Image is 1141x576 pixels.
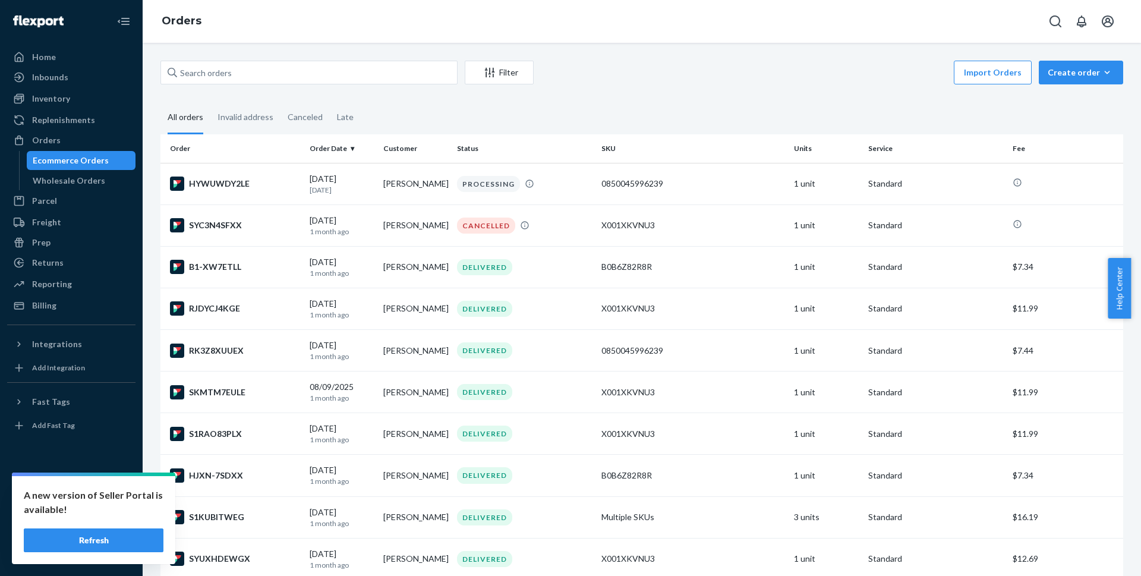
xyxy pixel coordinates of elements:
[310,268,374,278] p: 1 month ago
[1008,455,1123,496] td: $7.34
[24,488,163,517] p: A new version of Seller Portal is available!
[170,385,300,399] div: SKMTM7EULE
[337,102,354,133] div: Late
[310,423,374,445] div: [DATE]
[379,455,452,496] td: [PERSON_NAME]
[7,191,135,210] a: Parcel
[1096,10,1120,33] button: Open account menu
[32,278,72,290] div: Reporting
[170,468,300,483] div: HJXN-7SDXX
[457,218,515,234] div: CANCELLED
[789,134,863,163] th: Units
[310,381,374,403] div: 08/09/2025
[170,301,300,316] div: RJDYCJ4KGE
[310,506,374,528] div: [DATE]
[32,257,64,269] div: Returns
[32,300,56,311] div: Billing
[310,476,374,486] p: 1 month ago
[170,552,300,566] div: SYUXHDEWGX
[457,176,520,192] div: PROCESSING
[1044,10,1067,33] button: Open Search Box
[32,195,57,207] div: Parcel
[7,89,135,108] a: Inventory
[457,342,512,358] div: DELIVERED
[868,261,1003,273] p: Standard
[162,14,201,27] a: Orders
[789,246,863,288] td: 1 unit
[27,151,136,170] a: Ecommerce Orders
[310,393,374,403] p: 1 month ago
[168,102,203,134] div: All orders
[868,553,1003,565] p: Standard
[7,68,135,87] a: Inbounds
[24,528,163,552] button: Refresh
[1008,496,1123,538] td: $16.19
[457,509,512,525] div: DELIVERED
[288,102,323,133] div: Canceled
[310,548,374,570] div: [DATE]
[379,330,452,372] td: [PERSON_NAME]
[32,363,85,373] div: Add Integration
[457,467,512,483] div: DELIVERED
[32,396,70,408] div: Fast Tags
[789,496,863,538] td: 3 units
[7,392,135,411] button: Fast Tags
[13,15,64,27] img: Flexport logo
[32,216,61,228] div: Freight
[32,420,75,430] div: Add Fast Tag
[379,246,452,288] td: [PERSON_NAME]
[789,372,863,413] td: 1 unit
[601,178,784,190] div: 0850045996239
[170,260,300,274] div: B1-XW7ETLL
[789,330,863,372] td: 1 unit
[160,134,305,163] th: Order
[33,175,105,187] div: Wholesale Orders
[310,226,374,237] p: 1 month ago
[33,155,109,166] div: Ecommerce Orders
[789,288,863,329] td: 1 unit
[601,345,784,357] div: 0850045996239
[868,178,1003,190] p: Standard
[868,303,1003,314] p: Standard
[32,134,61,146] div: Orders
[7,523,135,542] a: Help Center
[310,435,374,445] p: 1 month ago
[601,553,784,565] div: X001XKVNU3
[7,233,135,252] a: Prep
[465,67,533,78] div: Filter
[379,288,452,329] td: [PERSON_NAME]
[457,551,512,567] div: DELIVERED
[1048,67,1114,78] div: Create order
[1008,134,1123,163] th: Fee
[7,482,135,501] a: Settings
[1008,330,1123,372] td: $7.44
[7,543,135,562] button: Give Feedback
[868,386,1003,398] p: Standard
[601,219,784,231] div: X001XKVNU3
[457,301,512,317] div: DELIVERED
[32,71,68,83] div: Inbounds
[868,428,1003,440] p: Standard
[32,237,51,248] div: Prep
[601,261,784,273] div: B0B6Z82R8R
[597,496,789,538] td: Multiple SKUs
[379,204,452,246] td: [PERSON_NAME]
[170,177,300,191] div: HYWUWDY2LE
[310,518,374,528] p: 1 month ago
[310,185,374,195] p: [DATE]
[379,372,452,413] td: [PERSON_NAME]
[1008,372,1123,413] td: $11.99
[789,413,863,455] td: 1 unit
[601,386,784,398] div: X001XKVNU3
[32,338,82,350] div: Integrations
[152,4,211,39] ol: breadcrumbs
[7,213,135,232] a: Freight
[112,10,135,33] button: Close Navigation
[305,134,379,163] th: Order Date
[27,171,136,190] a: Wholesale Orders
[457,384,512,400] div: DELIVERED
[601,428,784,440] div: X001XKVNU3
[310,310,374,320] p: 1 month ago
[170,427,300,441] div: S1RAO83PLX
[7,416,135,435] a: Add Fast Tag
